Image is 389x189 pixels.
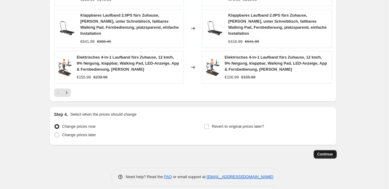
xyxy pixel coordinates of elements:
img: 51hC32sp7oL_80x.jpg [57,19,76,37]
strike: €641.99 [245,39,259,45]
p: Select when the prices should change [70,111,136,117]
div: €416.99 [228,39,243,45]
button: Next [62,88,71,97]
span: Klappbares Laufband 2.0PS fürs Zuhause, [PERSON_NAME], unter Schreibtisch, faltbares Walking Pad,... [80,13,179,36]
strike: €239.99 [93,74,108,80]
span: Change prices now [62,124,96,129]
span: Change prices later [62,133,96,137]
span: Klappbares Laufband 2.0PS fürs Zuhause, [PERSON_NAME], unter Schreibtisch, faltbares Walking Pad,... [228,13,327,36]
span: Need help? Read the [126,175,164,179]
img: 51hC32sp7oL_80x.jpg [205,19,224,37]
span: Continue [317,152,333,157]
nav: Pagination [54,88,71,97]
span: Elektrisches 4-in-1 Laufband fürs Zuhause, 12 km/h, 9% Neigung, klappbar, Walking Pad, LED-Anzeig... [77,55,179,72]
div: €155.99 [77,74,91,80]
a: FAQ [164,175,172,179]
span: Elektrisches 4-in-1 Laufband fürs Zuhause, 12 km/h, 9% Neigung, klappbar, Walking Pad, LED-Anzeig... [225,55,327,72]
span: or email support at [172,175,207,179]
img: 71LVRRLXW9L_80x.jpg [57,58,72,76]
div: €100.99 [225,74,239,80]
strike: €155.99 [241,74,256,80]
h2: Step 4. [54,111,68,117]
img: 71LVRRLXW9L_80x.jpg [205,58,220,76]
strike: €988.45 [97,39,111,45]
div: €641.99 [80,39,95,45]
span: Revert to original prices later? [212,124,264,129]
a: [EMAIL_ADDRESS][DOMAIN_NAME] [207,175,273,179]
button: Continue [314,150,337,159]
